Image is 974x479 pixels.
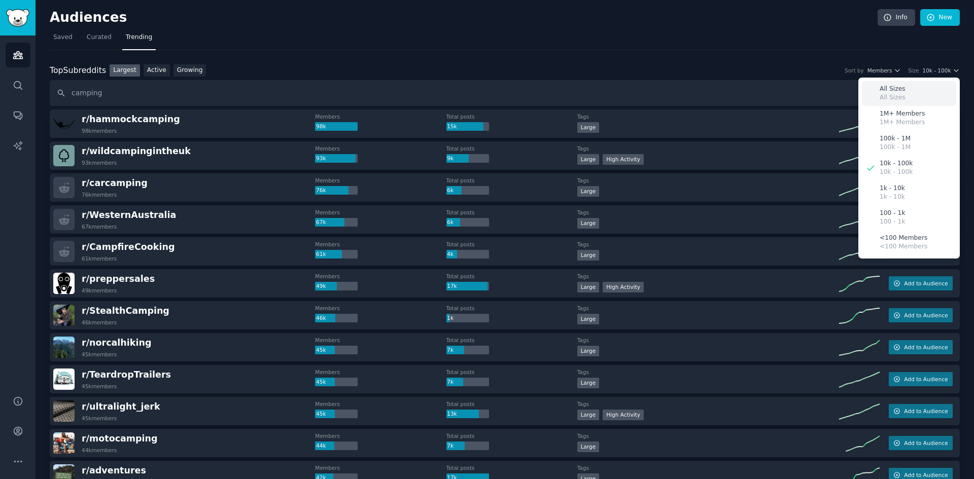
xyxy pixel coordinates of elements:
p: 10k - 100k [880,168,913,177]
dt: Total posts [446,400,577,408]
div: 49k [315,282,358,291]
dt: Members [315,209,446,216]
dt: Tags [577,464,839,471]
div: 67k members [82,223,117,230]
div: Sort by [845,67,864,74]
p: All Sizes [880,85,906,94]
span: Add to Audience [904,376,948,383]
a: Info [878,9,915,26]
span: r/ hammockcamping [82,114,180,124]
dt: Tags [577,337,839,344]
a: Largest [110,64,140,77]
div: Top Subreddits [50,64,106,77]
img: hammockcamping [53,113,75,134]
dt: Tags [577,113,839,120]
a: Saved [50,29,76,50]
p: All Sizes [880,93,906,102]
div: Large [577,410,600,420]
span: r/ WesternAustralia [82,210,176,220]
img: preppersales [53,273,75,294]
img: StealthCamping [53,305,75,326]
span: r/ carcamping [82,178,148,188]
dt: Members [315,273,446,280]
button: Add to Audience [889,404,953,418]
dt: Members [315,113,446,120]
div: 93k members [82,159,117,166]
div: 6k [446,186,489,195]
div: Large [577,441,600,452]
div: High Activity [603,410,644,420]
div: 61k members [82,255,117,262]
button: Add to Audience [889,308,953,322]
span: Add to Audience [904,408,948,415]
span: 10k - 100k [922,67,951,74]
dt: Members [315,241,446,248]
button: Add to Audience [889,276,953,290]
div: 7k [446,378,489,387]
dt: Members [315,464,446,471]
div: Large [577,122,600,133]
dt: Tags [577,177,839,184]
span: r/ motocamping [82,433,158,444]
span: r/ preppersales [82,274,155,284]
dt: Total posts [446,113,577,120]
dt: Total posts [446,305,577,312]
div: 67k [315,218,358,227]
span: Saved [53,33,73,42]
div: 45k members [82,351,117,358]
div: Large [577,346,600,356]
div: High Activity [603,154,644,165]
div: 1k [446,314,489,323]
dt: Total posts [446,145,577,152]
div: 44k members [82,447,117,454]
div: 45k [315,410,358,419]
div: Large [577,154,600,165]
p: 10k - 100k [880,159,913,168]
div: 76k [315,186,358,195]
dt: Tags [577,145,839,152]
dt: Total posts [446,241,577,248]
span: Members [867,67,892,74]
dt: Total posts [446,273,577,280]
img: TeardropTrailers [53,369,75,390]
button: Add to Audience [889,436,953,450]
dt: Total posts [446,337,577,344]
dt: Total posts [446,464,577,471]
div: 61k [315,250,358,259]
dt: Members [315,305,446,312]
span: Add to Audience [904,344,948,351]
button: Add to Audience [889,372,953,386]
dt: Members [315,432,446,439]
div: Size [908,67,919,74]
div: 98k members [82,127,117,134]
dt: Members [315,177,446,184]
span: r/ TeardropTrailers [82,370,171,380]
dt: Tags [577,241,839,248]
img: wildcampingintheuk [53,145,75,166]
div: 4k [446,250,489,259]
div: 7k [446,346,489,355]
button: Add to Audience [889,340,953,354]
div: 45k [315,346,358,355]
div: 45k members [82,383,117,390]
dt: Tags [577,209,839,216]
div: 45k [315,378,358,387]
div: 6k [446,218,489,227]
span: Trending [126,33,152,42]
p: 100 - 1k [880,209,905,218]
a: Trending [122,29,156,50]
button: 10k - 100k [922,67,960,74]
span: r/ StealthCamping [82,306,169,316]
div: 93k [315,154,358,163]
span: r/ wildcampingintheuk [82,146,191,156]
h2: Audiences [50,10,878,26]
div: Large [577,250,600,261]
dt: Tags [577,305,839,312]
div: 44k [315,441,358,451]
div: Large [577,186,600,197]
dt: Tags [577,369,839,376]
span: Add to Audience [904,439,948,447]
button: Members [867,67,901,74]
img: motocamping [53,432,75,454]
div: 13k [446,410,489,419]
